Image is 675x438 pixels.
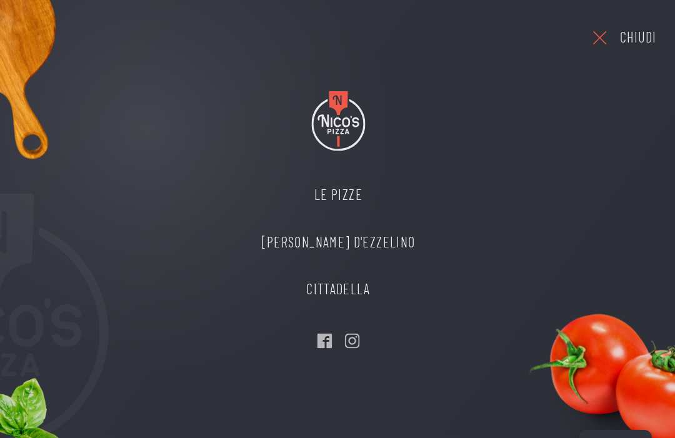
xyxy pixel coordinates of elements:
a: Chiudi [588,20,655,54]
a: [PERSON_NAME] d'Ezzelino [248,218,426,266]
a: Cittadella [248,265,426,312]
a: Le Pizze [248,171,426,218]
div: Chiudi [618,26,655,49]
img: Nico's Pizza Logo Colori [311,91,364,151]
